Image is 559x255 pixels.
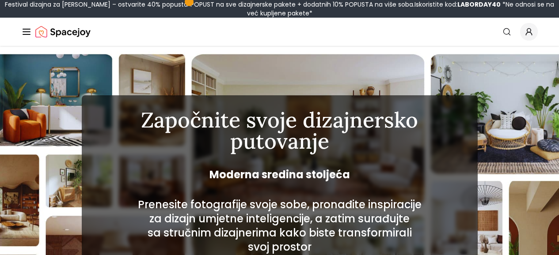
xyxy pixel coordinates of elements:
[141,106,418,154] font: Započnite svoje dizajnersko putovanje
[138,197,422,254] font: Prenesite fotografije svoje sobe, pronađite inspiracije za dizajn umjetne inteligencije, a zatim ...
[209,167,350,182] font: Moderna sredina stoljeća
[21,18,538,46] nav: Globalno
[35,23,91,41] a: Svemirska radost
[35,23,91,41] img: Logotip Spacejoya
